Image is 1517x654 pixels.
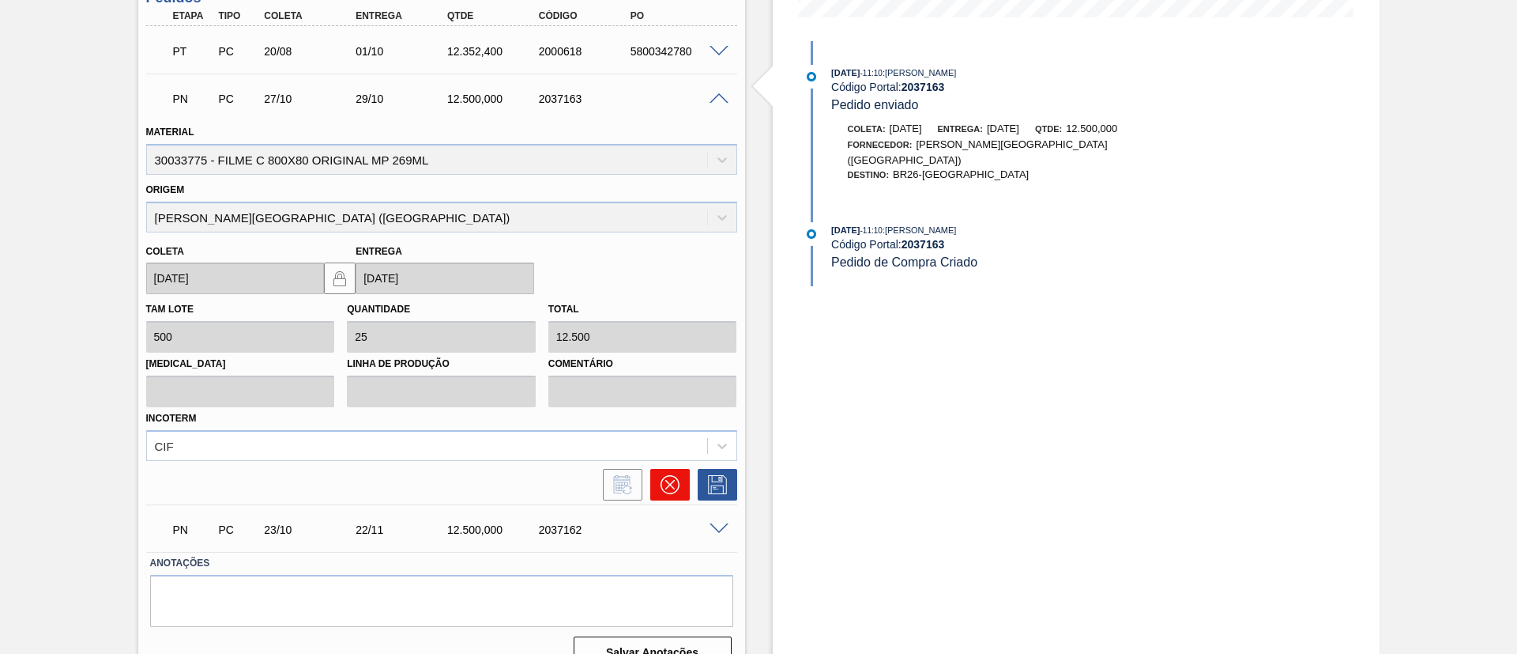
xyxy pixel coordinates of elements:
[883,225,957,235] span: : [PERSON_NAME]
[831,81,1206,93] div: Código Portal:
[902,238,945,251] strong: 2037163
[155,439,174,452] div: CIF
[352,10,454,21] div: Entrega
[807,229,816,239] img: atual
[831,68,860,77] span: [DATE]
[347,304,410,315] label: Quantidade
[860,69,883,77] span: - 11:10
[169,10,216,21] div: Etapa
[173,524,213,536] p: PN
[890,123,922,134] span: [DATE]
[356,246,402,257] label: Entrega
[831,238,1206,251] div: Código Portal:
[146,353,335,376] label: [MEDICAL_DATA]
[535,10,638,21] div: Código
[352,524,454,536] div: 22/11/2025
[627,10,729,21] div: PO
[831,255,977,269] span: Pedido de Compra Criado
[860,226,883,235] span: - 11:10
[535,93,638,105] div: 2037163
[535,524,638,536] div: 2037162
[169,81,216,116] div: Pedido em Negociação
[883,68,957,77] span: : [PERSON_NAME]
[356,263,534,294] input: dd/mm/yyyy
[260,524,363,536] div: 23/10/2025
[443,93,546,105] div: 12.500,000
[1066,123,1117,134] span: 12.500,000
[548,353,737,376] label: Comentário
[146,127,194,138] label: Material
[214,10,262,21] div: Tipo
[347,353,536,376] label: Linha de Produção
[831,225,860,235] span: [DATE]
[627,45,729,58] div: 5800342780
[987,123,1019,134] span: [DATE]
[848,170,890,180] span: Destino:
[173,45,213,58] p: PT
[146,413,197,424] label: Incoterm
[146,184,185,195] label: Origem
[831,98,918,112] span: Pedido enviado
[548,304,579,315] label: Total
[848,124,886,134] span: Coleta:
[848,140,913,149] span: Fornecedor:
[902,81,945,93] strong: 2037163
[893,168,1029,180] span: BR26-[GEOGRAPHIC_DATA]
[260,45,363,58] div: 20/08/2025
[146,304,194,315] label: Tam lote
[352,45,454,58] div: 01/10/2025
[173,93,213,105] p: PN
[1035,124,1062,134] span: Qtde:
[443,10,546,21] div: Qtde
[443,524,546,536] div: 12.500,000
[146,263,325,294] input: dd/mm/yyyy
[169,512,216,547] div: Pedido em Negociação
[807,72,816,81] img: atual
[352,93,454,105] div: 29/10/2025
[330,269,349,288] img: locked
[443,45,546,58] div: 12.352,400
[938,124,983,134] span: Entrega:
[169,34,216,69] div: Pedido em Trânsito
[690,469,737,501] div: Salvar Pedido
[214,524,262,536] div: Pedido de Compra
[642,469,690,501] div: Cancelar pedido
[848,138,1108,166] span: [PERSON_NAME][GEOGRAPHIC_DATA] ([GEOGRAPHIC_DATA])
[150,552,733,575] label: Anotações
[324,263,356,294] button: locked
[260,93,363,105] div: 27/10/2025
[214,45,262,58] div: Pedido de Compra
[146,246,184,257] label: Coleta
[214,93,262,105] div: Pedido de Compra
[260,10,363,21] div: Coleta
[595,469,642,501] div: Informar alteração no pedido
[535,45,638,58] div: 2000618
